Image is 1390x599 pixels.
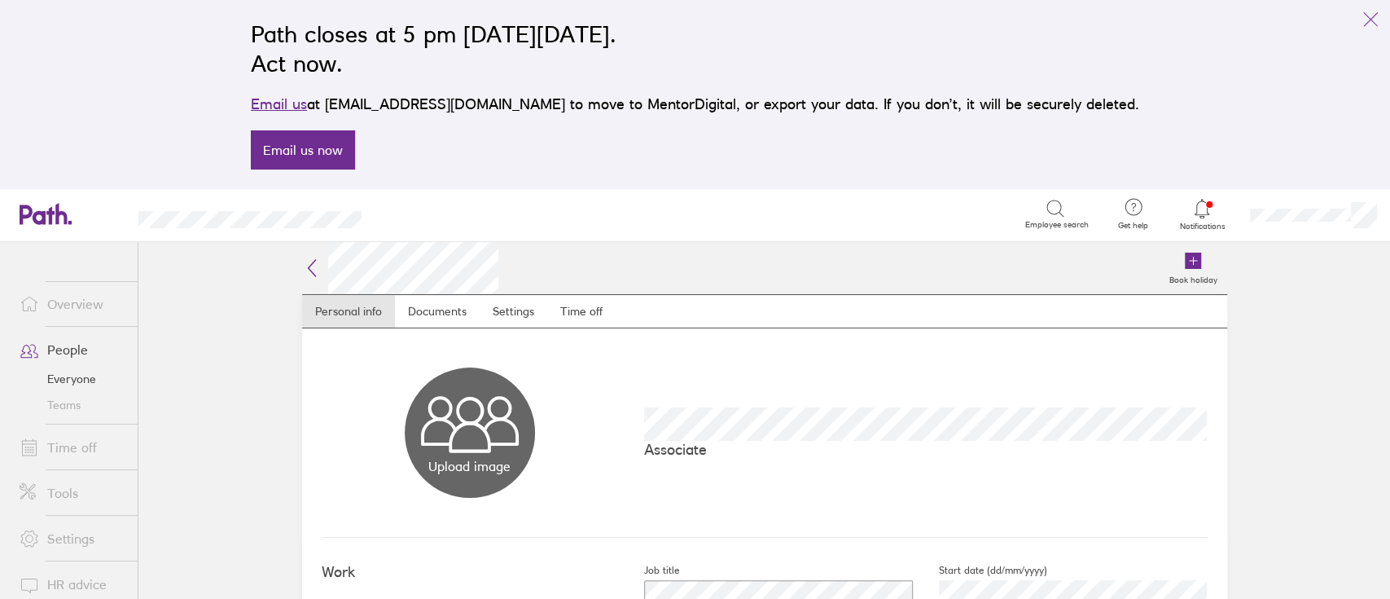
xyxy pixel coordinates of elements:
[644,441,1208,458] p: Associate
[251,95,307,112] a: Email us
[302,295,395,328] a: Personal info
[251,130,355,170] a: Email us now
[1176,222,1229,231] span: Notifications
[251,93,1139,116] p: at [EMAIL_ADDRESS][DOMAIN_NAME] to move to MentorDigital, or export your data. If you don’t, it w...
[7,366,138,392] a: Everyone
[395,295,480,328] a: Documents
[7,477,138,509] a: Tools
[7,392,138,418] a: Teams
[7,431,138,464] a: Time off
[618,564,679,577] label: Job title
[1176,197,1229,231] a: Notifications
[1025,220,1089,230] span: Employee search
[7,333,138,366] a: People
[480,295,547,328] a: Settings
[547,295,616,328] a: Time off
[1160,242,1227,294] a: Book holiday
[1160,271,1227,285] label: Book holiday
[251,20,1139,78] h2: Path closes at 5 pm [DATE][DATE]. Act now.
[1107,221,1160,231] span: Get help
[322,564,618,581] h4: Work
[406,206,447,221] div: Search
[913,564,1047,577] label: Start date (dd/mm/yyyy)
[7,288,138,320] a: Overview
[7,522,138,555] a: Settings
